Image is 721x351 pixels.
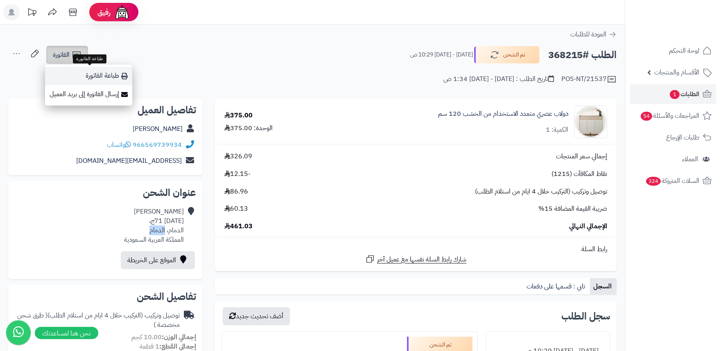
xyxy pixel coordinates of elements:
[548,47,617,63] h2: الطلب #368215
[645,175,699,187] span: السلات المتروكة
[570,29,617,39] a: العودة للطلبات
[438,109,568,119] a: دولاب عصري متعدد الاستخدام من الخشب 120 سم
[15,292,196,301] h2: تفاصيل الشحن
[546,125,568,135] div: الكمية: 1
[224,169,251,179] span: -12.15
[474,46,540,63] button: تم الشحن
[640,110,699,122] span: المراجعات والأسئلة
[22,4,42,22] a: تحديثات المنصة
[223,307,290,325] button: أضف تحديث جديد
[630,128,716,147] a: طلبات الإرجاع
[15,105,196,115] h2: تفاصيل العميل
[121,251,195,269] a: الموقع على الخريطة
[570,29,606,39] span: العودة للطلبات
[665,14,713,31] img: logo-2.png
[654,67,699,78] span: الأقسام والمنتجات
[218,245,613,254] div: رابط السلة
[133,140,182,150] a: 966569739934
[46,46,88,64] a: الفاتورة
[630,41,716,61] a: لوحة التحكم
[630,149,716,169] a: العملاء
[523,278,590,295] a: تابي : قسمها على دفعات
[575,106,607,138] img: 1752738585-1-90x90.jpg
[224,152,252,161] span: 326.09
[114,4,130,20] img: ai-face.png
[224,124,273,133] div: الوحدة: 375.00
[475,187,607,196] span: توصيل وتركيب (التركيب خلال 4 ايام من استلام الطلب)
[45,85,132,103] a: إرسال الفاتورة إلى بريد العميل
[669,45,699,56] span: لوحة التحكم
[640,111,653,121] span: 54
[630,171,716,191] a: السلات المتروكة324
[224,187,248,196] span: 86.96
[131,332,196,342] small: 10.00 كجم
[669,90,680,99] span: 1
[561,74,617,84] div: POS-NT/21537
[666,132,699,143] span: طلبات الإرجاع
[107,140,131,150] a: واتساب
[97,7,111,17] span: رفيق
[45,67,132,85] a: طباعة الفاتورة
[410,51,473,59] small: [DATE] - [DATE] 10:29 ص
[569,222,607,231] span: الإجمالي النهائي
[682,153,698,165] span: العملاء
[630,106,716,126] a: المراجعات والأسئلة54
[669,88,699,100] span: الطلبات
[17,310,180,330] span: ( طرق شحن مخصصة )
[15,311,180,330] div: توصيل وتركيب (التركيب خلال 4 ايام من استلام الطلب)
[162,332,196,342] strong: إجمالي الوزن:
[561,311,610,321] h3: سجل الطلب
[538,204,607,214] span: ضريبة القيمة المضافة 15%
[646,176,661,186] span: 324
[590,278,617,295] a: السجل
[133,124,183,134] a: [PERSON_NAME]
[76,156,182,166] a: [EMAIL_ADDRESS][DOMAIN_NAME]
[443,74,554,84] div: تاريخ الطلب : [DATE] - [DATE] 1:34 ص
[224,222,253,231] span: 461.03
[365,254,466,264] a: شارك رابط السلة نفسها مع عميل آخر
[551,169,607,179] span: نقاط المكافآت (1215)
[224,204,248,214] span: 60.13
[124,207,184,244] div: [PERSON_NAME] [DATE] 71ج، الدمام، الدمام المملكة العربية السعودية
[15,188,196,198] h2: عنوان الشحن
[53,50,70,60] span: الفاتورة
[630,84,716,104] a: الطلبات1
[377,255,466,264] span: شارك رابط السلة نفسها مع عميل آخر
[224,111,253,120] div: 375.00
[73,54,106,63] div: طباعة الفاتورة
[556,152,607,161] span: إجمالي سعر المنتجات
